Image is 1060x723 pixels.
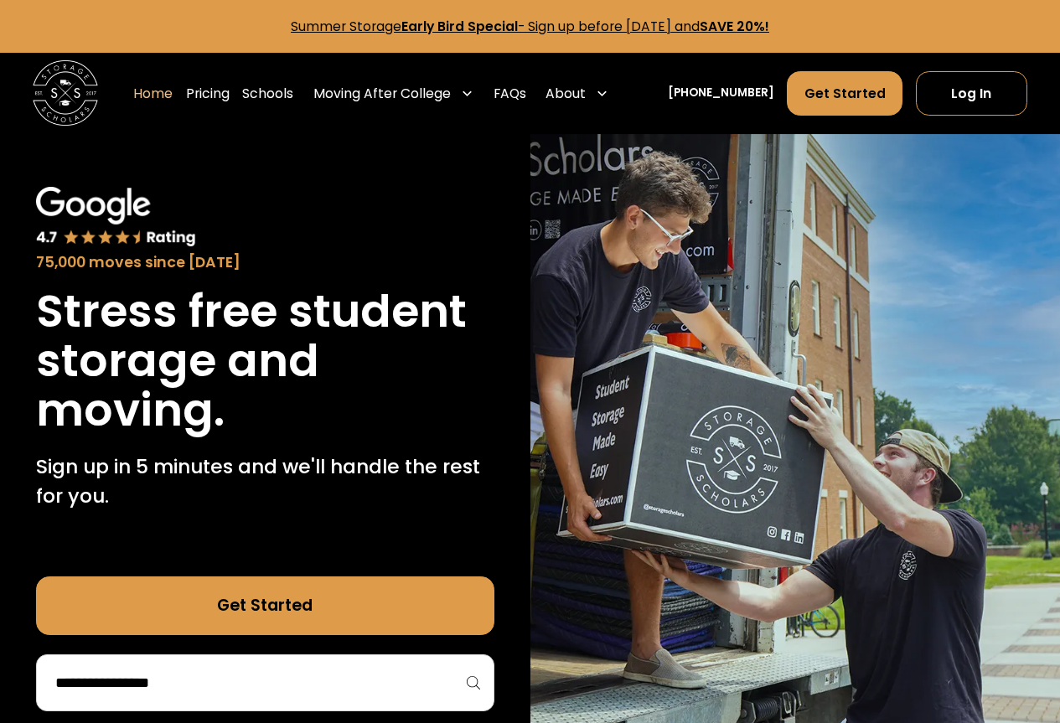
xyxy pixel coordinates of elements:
a: FAQs [494,70,526,116]
div: 75,000 moves since [DATE] [36,251,494,273]
a: [PHONE_NUMBER] [668,85,774,102]
a: Home [133,70,173,116]
div: About [546,84,586,103]
a: Pricing [186,70,230,116]
p: Sign up in 5 minutes and we'll handle the rest for you. [36,452,494,510]
h1: Stress free student storage and moving. [36,287,494,435]
div: About [539,70,615,116]
img: Google 4.7 star rating [36,187,197,248]
div: Moving After College [307,70,480,116]
strong: Early Bird Special [401,18,518,35]
a: home [33,60,98,126]
a: Log In [916,71,1027,116]
div: Moving After College [313,84,451,103]
img: Storage Scholars main logo [33,60,98,126]
a: Get Started [36,576,494,635]
a: Schools [242,70,293,116]
a: Summer StorageEarly Bird Special- Sign up before [DATE] andSAVE 20%! [291,18,769,35]
a: Get Started [787,71,902,116]
strong: SAVE 20%! [700,18,769,35]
